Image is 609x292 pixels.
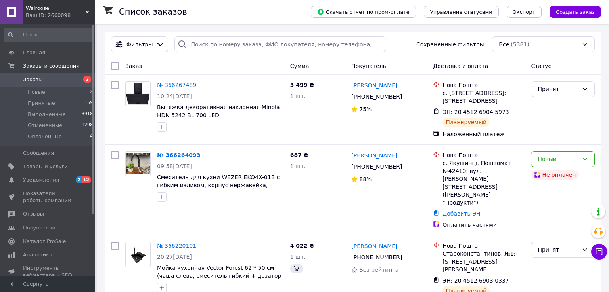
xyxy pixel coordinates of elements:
span: Выполненные [28,111,66,118]
span: 09:58[DATE] [157,163,192,169]
div: Ваш ID: 2660098 [26,12,95,19]
span: Все [499,40,509,48]
span: Товары и услуги [23,163,68,170]
a: Мойка кухонная Vector Forest 62 * 50 см (чаша слева, смеситель гибкий + дозатор + сифон) черная [157,265,281,287]
span: 1298 [82,122,93,129]
span: ЭН: 20 4512 6904 5973 [442,109,509,115]
span: 10:24[DATE] [157,93,192,99]
div: Принят [538,85,578,93]
button: Создать заказ [550,6,601,18]
a: Фото товару [125,151,151,176]
a: Фото товару [125,81,151,106]
a: Вытяжка декоративная наклонная Minola HDN 5242 BL 700 LED [157,104,280,118]
a: № 366267489 [157,82,196,88]
span: Заказы [23,76,42,83]
div: Нова Пошта [442,151,525,159]
div: Планируемый [442,118,490,127]
span: 1 шт. [290,93,306,99]
div: Нова Пошта [442,81,525,89]
a: [PERSON_NAME] [351,82,397,89]
div: Наложенный платеж [442,130,525,138]
div: [PHONE_NUMBER] [350,252,404,263]
a: [PERSON_NAME] [351,242,397,250]
span: Уведомления [23,176,59,184]
span: Каталог ProSale [23,238,66,245]
span: 159 [84,100,93,107]
span: Сохраненные фильтры: [416,40,486,48]
span: Инструменты вебмастера и SEO [23,265,73,279]
span: Фильтры [126,40,153,48]
span: 12 [82,176,91,183]
span: Сумма [290,63,309,69]
div: Нова Пошта [442,242,525,250]
a: Добавить ЭН [442,210,480,217]
button: Скачать отчет по пром-оплате [311,6,416,18]
div: с. [STREET_ADDRESS]: [STREET_ADDRESS] [442,89,525,105]
span: 75% [359,106,372,112]
span: Заказ [125,63,142,69]
button: Управление статусами [424,6,499,18]
span: Покупатели [23,224,56,231]
span: Покупатель [351,63,386,69]
span: 4 022 ₴ [290,243,314,249]
span: 20:27[DATE] [157,254,192,260]
span: Статус [531,63,551,69]
span: 2 [76,176,82,183]
h1: Список заказов [119,7,187,17]
span: Заказы и сообщения [23,63,79,70]
div: Новый [538,155,578,163]
span: Walroose [26,5,85,12]
div: Принят [538,245,578,254]
span: Отмененные [28,122,62,129]
span: Отзывы [23,210,44,218]
span: 1 шт. [290,163,306,169]
span: 2 [90,89,93,96]
div: Староконстантинов, №1: [STREET_ADDRESS][PERSON_NAME] [442,250,525,273]
span: Управление статусами [430,9,492,15]
span: Показатели работы компании [23,190,73,204]
span: 88% [359,176,372,182]
div: Оплатить частями [442,221,525,229]
span: Создать заказ [556,9,595,15]
div: [PHONE_NUMBER] [350,161,404,172]
span: 1 шт. [290,254,306,260]
span: (5381) [511,41,529,47]
a: Создать заказ [542,8,601,15]
a: № 366264093 [157,152,200,158]
span: Новые [28,89,45,96]
div: [PHONE_NUMBER] [350,91,404,102]
span: 687 ₴ [290,152,308,158]
span: Без рейтинга [359,267,398,273]
span: ЭН: 20 4512 6903 0337 [442,277,509,284]
span: 4 [90,133,93,140]
input: Поиск по номеру заказа, ФИО покупателя, номеру телефона, Email, номеру накладной [174,36,386,52]
button: Экспорт [507,6,542,18]
span: 3918 [82,111,93,118]
span: 3 499 ₴ [290,82,314,88]
button: Чат с покупателем [591,244,607,260]
img: Фото товару [126,82,150,106]
span: Экспорт [513,9,535,15]
a: № 366220101 [157,243,196,249]
a: [PERSON_NAME] [351,152,397,159]
span: Сообщения [23,150,54,157]
a: Смеситель для кухни WEZER EKO4X-01B с гибким изливом, корпус нержавейка, чёрный излив [157,174,280,196]
span: 2 [83,76,91,83]
span: Главная [23,49,45,56]
div: Не оплачен [531,170,579,180]
span: Принятые [28,100,55,107]
img: Фото товару [126,153,150,175]
span: Скачать отчет по пром-оплате [317,8,410,15]
span: Доставка и оплата [433,63,488,69]
div: с. Якушинці, Поштомат №42410: вул. [PERSON_NAME][STREET_ADDRESS] ([PERSON_NAME] "Продукти") [442,159,525,207]
span: Оплаченные [28,133,62,140]
span: Аналитика [23,251,52,258]
a: Фото товару [125,242,151,267]
img: Фото товару [126,245,150,264]
input: Поиск [4,28,94,42]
